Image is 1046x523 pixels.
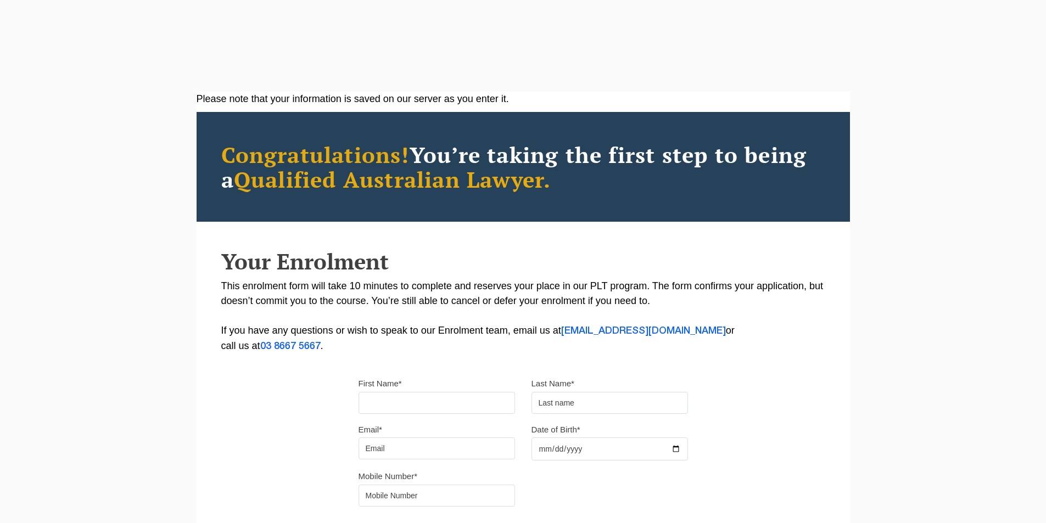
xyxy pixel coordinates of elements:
a: [EMAIL_ADDRESS][DOMAIN_NAME] [561,327,726,335]
div: Please note that your information is saved on our server as you enter it. [197,92,850,106]
h2: You’re taking the first step to being a [221,142,825,192]
span: Congratulations! [221,140,410,169]
label: Mobile Number* [359,471,418,482]
input: Mobile Number [359,485,515,507]
h2: Your Enrolment [221,249,825,273]
label: Email* [359,424,382,435]
span: Qualified Australian Lawyer. [234,165,551,194]
input: Email [359,437,515,459]
a: 03 8667 5667 [260,342,321,351]
input: First name [359,392,515,414]
label: Last Name* [532,378,574,389]
input: Last name [532,392,688,414]
label: Date of Birth* [532,424,580,435]
p: This enrolment form will take 10 minutes to complete and reserves your place in our PLT program. ... [221,279,825,354]
label: First Name* [359,378,402,389]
